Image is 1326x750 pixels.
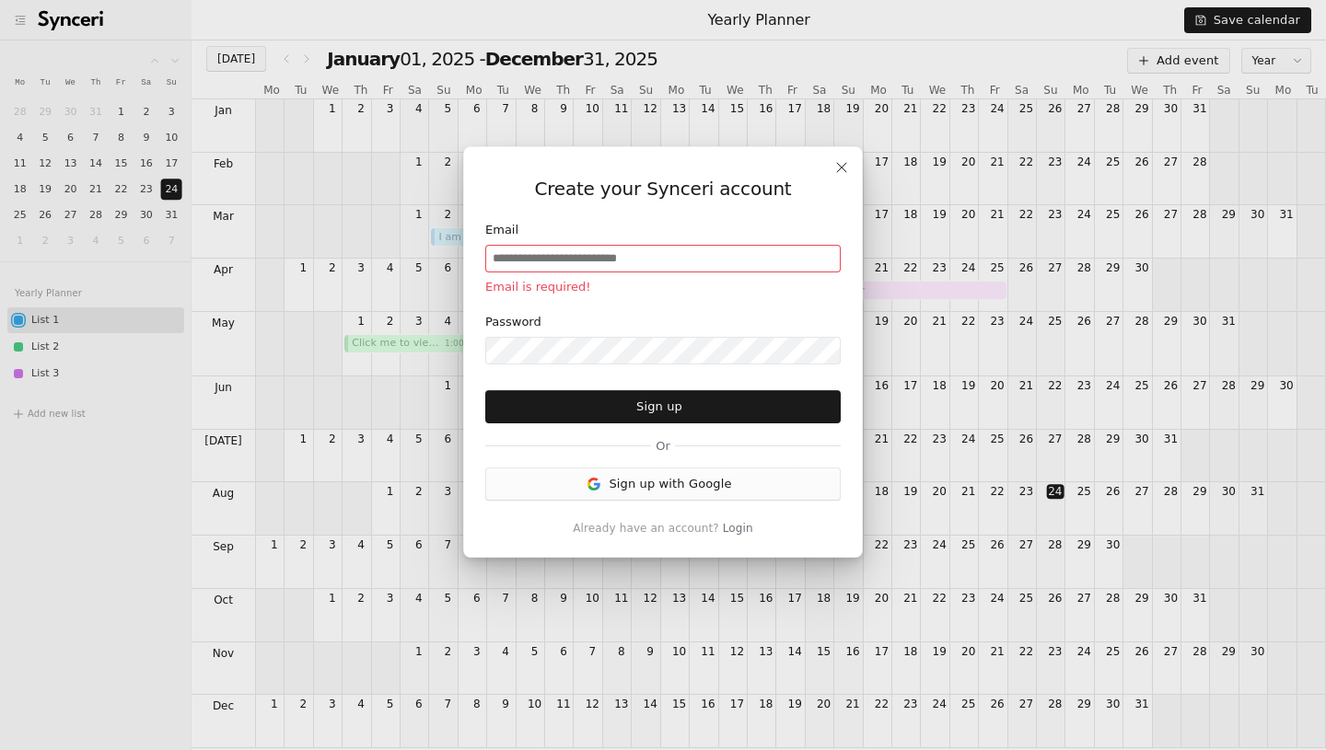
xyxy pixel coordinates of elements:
[485,390,841,423] button: Sign up
[485,223,841,245] div: Email
[534,179,791,199] div: Create your Synceri account
[723,522,753,535] a: Login
[485,272,841,302] div: Email is required!
[485,467,841,501] button: Sign up with Google
[496,477,822,491] div: Sign up with Google
[485,315,841,337] div: Password
[485,521,841,536] div: Already have an account?
[651,439,675,453] div: Or
[496,399,822,414] div: Sign up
